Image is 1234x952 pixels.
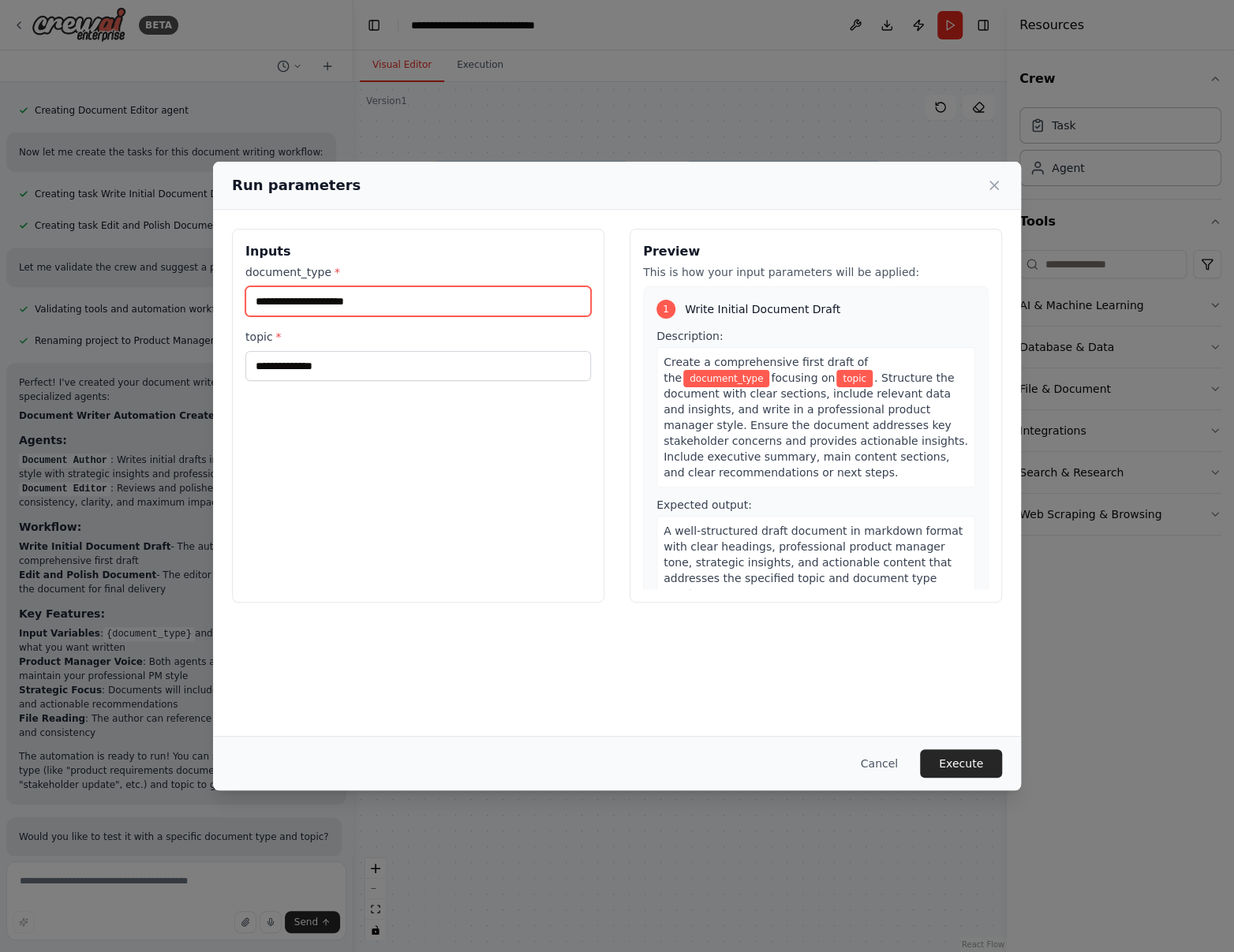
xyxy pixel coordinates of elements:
[656,498,752,511] span: Expected output:
[664,371,968,479] span: . Structure the document with clear sections, include relevant data and insights, and write in a ...
[643,264,989,280] p: This is how your input parameters will be applied:
[920,749,1002,778] button: Execute
[848,749,911,778] button: Cancel
[664,356,868,384] span: Create a comprehensive first draft of the
[245,329,591,345] label: topic
[685,301,840,317] span: Write Initial Document Draft
[836,370,873,387] span: Variable: topic
[643,242,989,261] h3: Preview
[683,370,769,387] span: Variable: document_type
[656,330,723,342] span: Description:
[771,371,835,384] span: focusing on
[664,525,963,600] span: A well-structured draft document in markdown format with clear headings, professional product man...
[245,264,591,280] label: document_type
[656,300,675,319] div: 1
[245,242,591,261] h3: Inputs
[232,174,361,196] h2: Run parameters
